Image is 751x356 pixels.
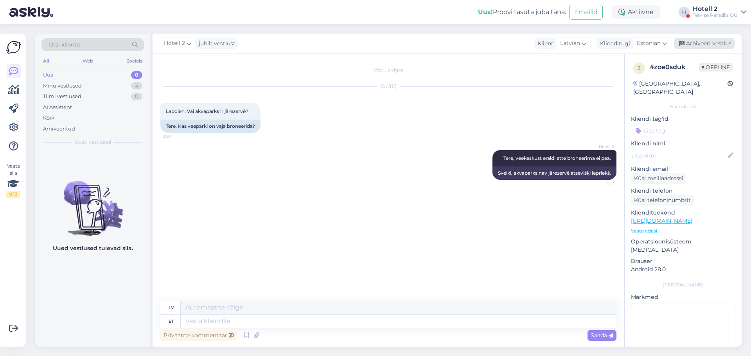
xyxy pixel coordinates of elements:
[169,315,174,328] div: et
[160,83,616,90] div: [DATE]
[43,104,72,111] div: AI Assistent
[633,80,728,96] div: [GEOGRAPHIC_DATA], [GEOGRAPHIC_DATA]
[638,65,641,71] span: z
[631,140,735,148] p: Kliendi nimi
[196,39,235,48] div: juhib vestlust
[160,330,237,341] div: Privaatne kommentaar
[492,166,616,180] div: Sveiki, akvaparks nav jārezervē atsevišķi iepriekš.
[631,238,735,246] p: Operatsioonisüsteem
[534,39,553,48] div: Klient
[631,173,686,184] div: Küsi meiliaadressi
[478,7,566,17] div: Proovi tasuta juba täna:
[43,93,81,100] div: Tiimi vestlused
[35,167,150,237] img: No chats
[43,125,75,133] div: Arhiveeritud
[693,6,738,12] div: Hotell 2
[169,301,174,314] div: lv
[631,165,735,173] p: Kliendi email
[674,38,735,49] div: Arhiveeri vestlus
[503,155,611,161] span: Tere, veekeskust eraldi ette broneerima ei pea.
[699,63,733,72] span: Offline
[679,7,690,18] div: H
[631,257,735,265] p: Brauser
[166,108,248,114] span: Labdien. Vai akvaparks ir jārezervē?
[6,40,21,55] img: Askly Logo
[631,103,735,110] div: Kliendi info
[631,151,726,160] input: Lisa nimi
[43,71,53,79] div: Uus
[131,82,142,90] div: 4
[560,39,580,48] span: Latvian
[41,56,50,66] div: All
[478,8,493,16] b: Uus!
[631,187,735,195] p: Kliendi telefon
[49,41,80,49] span: Otsi kliente
[693,6,746,18] a: Hotell 2Tervise Paradiis OÜ
[125,56,144,66] div: Socials
[612,5,660,19] div: Aktiivne
[631,281,735,288] div: [PERSON_NAME]
[569,5,603,20] button: Emailid
[631,293,735,301] p: Märkmed
[160,120,261,133] div: Tere. Kas veeparki on vaja broneerida?
[631,209,735,217] p: Klienditeekond
[43,114,54,122] div: Kõik
[6,163,20,198] div: Vaata siia
[160,66,616,73] div: Vestlus algas
[693,12,738,18] div: Tervise Paradiis OÜ
[585,144,614,150] span: Hotell 2
[131,93,142,100] div: 0
[131,71,142,79] div: 0
[164,39,185,48] span: Hotell 2
[585,180,614,186] span: 9:17
[631,195,694,206] div: Küsi telefoninumbrit
[631,125,735,136] input: Lisa tag
[53,244,133,252] p: Uued vestlused tulevad siia.
[650,63,699,72] div: # zoe0sduk
[631,217,692,224] a: [URL][DOMAIN_NAME]
[81,56,95,66] div: Web
[637,39,661,48] span: Estonian
[43,82,82,90] div: Minu vestlused
[75,139,111,146] span: Uued vestlused
[631,246,735,254] p: [MEDICAL_DATA]
[631,115,735,123] p: Kliendi tag'id
[591,332,613,339] span: Saada
[597,39,630,48] div: Klienditugi
[163,133,192,139] span: 8:58
[6,191,20,198] div: 0 / 3
[631,227,735,234] p: Vaata edasi ...
[631,265,735,274] p: Android 28.0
